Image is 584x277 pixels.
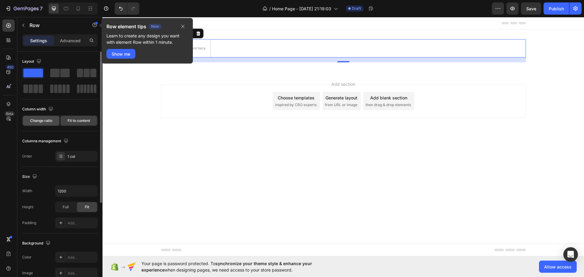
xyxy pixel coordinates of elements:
span: from URL or image [222,85,255,91]
div: 1 col [68,154,96,159]
div: Choose templates [175,78,212,84]
div: Background [22,239,52,248]
div: Open Intercom Messenger [563,247,578,262]
div: 450 [6,65,15,70]
div: Add blank section [268,78,305,84]
span: Home Page - [DATE] 21:19:03 [272,5,331,12]
button: Publish [544,2,569,15]
span: Add section [226,64,255,70]
span: Change ratio [30,118,52,123]
span: Full [63,204,69,210]
div: Layout [22,57,43,66]
span: Allow access [544,264,572,270]
div: Image [22,270,33,276]
div: Add... [68,220,96,226]
div: Padding [22,220,36,226]
button: Allow access [539,261,577,273]
span: then drag & drop elements [263,85,308,91]
span: Save [526,6,536,11]
button: Save [521,2,541,15]
span: inspired by CRO experts [172,85,214,91]
div: Publish [549,5,564,12]
p: Settings [30,37,47,44]
p: Row [30,22,81,29]
button: 7 [2,2,45,15]
span: Draft [352,6,361,11]
span: synchronize your theme style & enhance your experience [141,261,312,272]
div: Beta [5,111,15,116]
div: Column width [22,105,54,113]
p: Advanced [60,37,81,44]
span: / [269,5,271,12]
div: Add... [68,271,96,276]
div: Size [22,173,38,181]
div: Columns management [22,137,70,145]
p: 7 [40,5,43,12]
div: Order [22,154,32,159]
span: Your page is password protected. To when designing pages, we need access to your store password. [141,260,336,273]
span: Fit [85,204,89,210]
div: Add... [68,255,96,260]
div: Generate layout [223,78,255,84]
div: Height [22,204,33,210]
iframe: Design area [103,17,584,256]
div: Color [22,254,32,260]
div: Width [22,188,32,194]
span: Fit to content [68,118,90,123]
div: Undo/Redo [115,2,139,15]
input: Auto [55,185,97,196]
